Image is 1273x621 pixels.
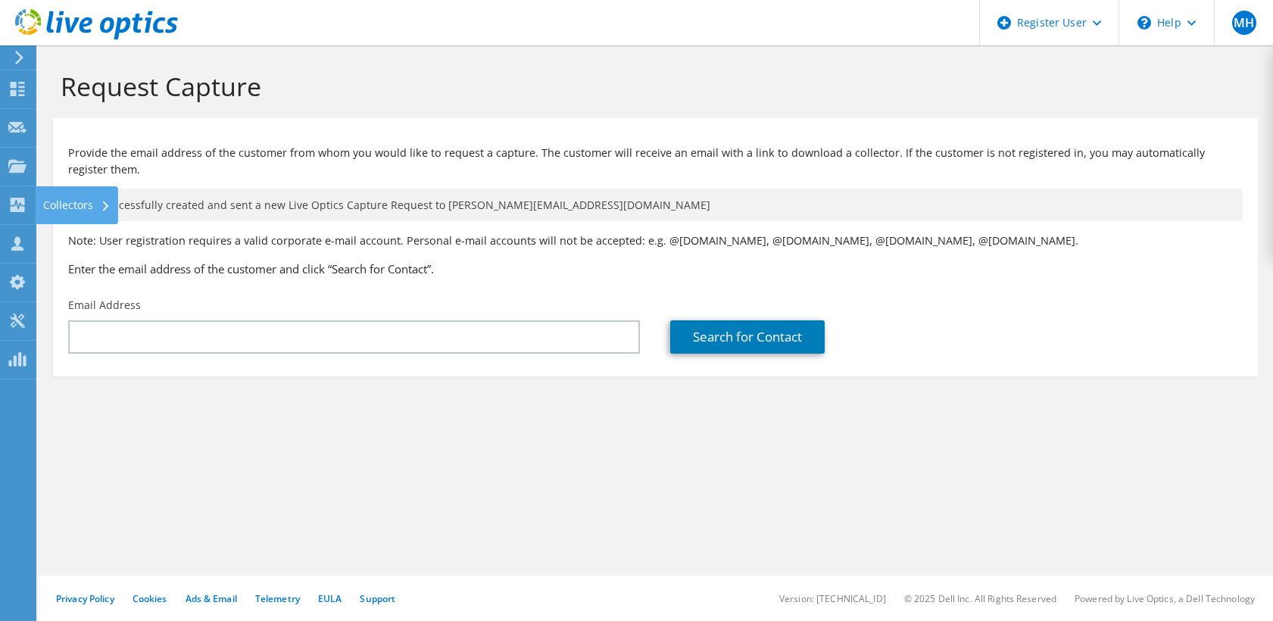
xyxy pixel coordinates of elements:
h3: Enter the email address of the customer and click “Search for Contact”. [68,261,1243,277]
li: Powered by Live Optics, a Dell Technology [1075,592,1255,605]
a: Support [360,592,395,605]
span: MH [1232,11,1256,35]
a: Search for Contact [670,320,825,354]
label: Email Address [68,298,141,313]
svg: \n [1137,16,1151,30]
span: Successfully created and sent a new Live Optics Capture Request to [PERSON_NAME][EMAIL_ADDRESS][D... [101,197,710,214]
h1: Request Capture [61,70,1243,102]
p: Note: User registration requires a valid corporate e-mail account. Personal e-mail accounts will ... [68,232,1243,249]
li: © 2025 Dell Inc. All Rights Reserved [904,592,1056,605]
a: Cookies [133,592,167,605]
a: Privacy Policy [56,592,114,605]
li: Version: [TECHNICAL_ID] [779,592,886,605]
a: Telemetry [255,592,300,605]
a: EULA [318,592,342,605]
a: Ads & Email [186,592,237,605]
p: Provide the email address of the customer from whom you would like to request a capture. The cust... [68,145,1243,178]
div: Collectors [36,186,118,224]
